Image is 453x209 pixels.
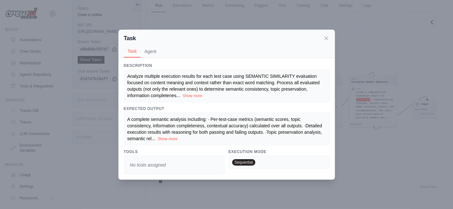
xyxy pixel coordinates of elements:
div: Widget de chat [421,178,453,209]
button: Agent [141,45,160,58]
h3: Tools [124,149,225,154]
span: A complete semantic analysis including: · Per-test-case metrics (semantic scores, topic consisten... [127,117,322,141]
h3: Description [124,63,330,68]
span: Analyze multiple execution results for each test case using SEMANTIC SIMILARITY evaluation focuse... [127,74,320,98]
h3: Execution Mode [229,149,330,154]
div: ... [127,116,326,142]
iframe: Chat Widget [421,178,453,209]
button: Show more [183,93,202,98]
span: No tools assigned [127,159,168,171]
span: Sequential [232,159,256,166]
div: ... [127,73,326,99]
h3: Expected Output [124,106,330,111]
button: Show more [158,136,178,141]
